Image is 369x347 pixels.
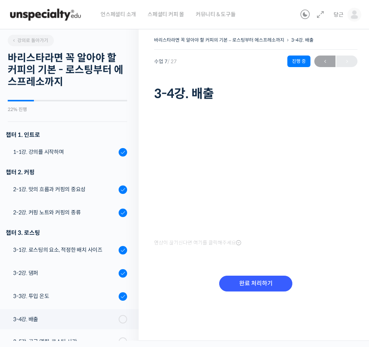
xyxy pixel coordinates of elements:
div: 3-5강. 공급 열량, 로스팅 시간 [13,337,116,346]
div: 2-2강. 커핑 노트와 커핑의 종류 [13,208,116,217]
div: 3-3강. 투입 온도 [13,292,116,300]
div: 3-4강. 배출 [13,315,116,323]
a: 3-4강. 배출 [291,37,314,43]
h2: 바리스타라면 꼭 알아야 할 커피의 기본 - 로스팅부터 에스프레소까지 [8,52,127,88]
div: 22% 진행 [8,107,127,112]
div: 챕터 3. 로스팅 [6,227,127,238]
div: 3-1강. 로스팅의 요소, 적정한 배치 사이즈 [13,246,116,254]
a: ←이전 [314,56,335,67]
a: 강의로 돌아가기 [8,35,54,46]
div: 진행 중 [287,56,310,67]
div: 2-1강. 맛의 흐름과 커핑의 중요성 [13,185,116,194]
span: 영상이 끊기신다면 여기를 클릭해주세요 [154,240,241,246]
h3: 챕터 1. 인트로 [6,130,127,140]
div: 3-2강. 댐퍼 [13,269,116,277]
span: 강의로 돌아가기 [12,37,48,43]
div: 챕터 2. 커핑 [6,167,127,177]
a: 바리스타라면 꼭 알아야 할 커피의 기본 – 로스팅부터 에스프레소까지 [154,37,284,43]
span: ← [314,56,335,67]
div: 1-1강. 강의를 시작하며 [13,148,116,156]
span: / 27 [168,58,177,65]
span: 당근 [334,11,344,18]
span: 수업 7 [154,59,177,64]
input: 완료 처리하기 [219,276,292,291]
h1: 3-4강. 배출 [154,86,357,101]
